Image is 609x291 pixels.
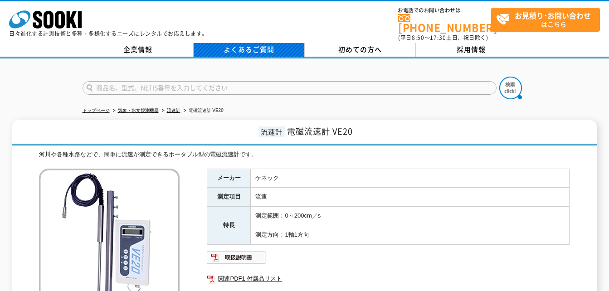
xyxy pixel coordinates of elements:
a: 取扱説明書 [207,256,266,263]
a: [PHONE_NUMBER] [398,14,491,33]
th: 特長 [207,207,251,244]
a: お見積り･お問い合わせはこちら [491,8,600,32]
div: 河川や各種水路などで、簡単に流速が測定できるポータブル型の電磁流速計です。 [39,150,570,160]
span: 電磁流速計 VE20 [287,125,353,137]
a: トップページ [83,108,110,113]
td: 流速 [251,188,570,207]
span: お電話でのお問い合わせは [398,8,491,13]
span: はこちら [496,8,599,31]
img: btn_search.png [499,77,522,99]
a: 気象・水文観測機器 [118,108,159,113]
span: 8:50 [412,34,424,42]
a: 関連PDF1 付属品リスト [207,273,570,285]
img: 取扱説明書 [207,250,266,265]
input: 商品名、型式、NETIS番号を入力してください [83,81,497,95]
a: 流速計 [167,108,180,113]
a: よくあるご質問 [194,43,305,57]
a: 採用情報 [416,43,527,57]
span: 流速計 [258,126,285,137]
span: 17:30 [430,34,446,42]
li: 電磁流速計 VE20 [182,106,224,116]
strong: お見積り･お問い合わせ [515,10,591,21]
td: 測定範囲：0～200cm／s 測定方向：1軸1方向 [251,207,570,244]
a: 初めての方へ [305,43,416,57]
span: (平日 ～ 土日、祝日除く) [398,34,488,42]
th: 測定項目 [207,188,251,207]
th: メーカー [207,169,251,188]
p: 日々進化する計測技術と多種・多様化するニーズにレンタルでお応えします。 [9,31,208,36]
a: 企業情報 [83,43,194,57]
span: 初めての方へ [338,44,382,54]
td: ケネック [251,169,570,188]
